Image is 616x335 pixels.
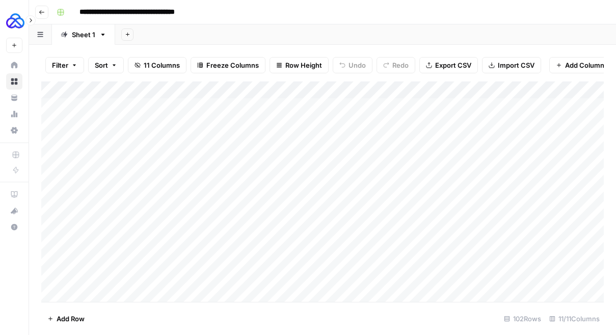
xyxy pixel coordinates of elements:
[57,314,85,324] span: Add Row
[285,60,322,70] span: Row Height
[6,73,22,90] a: Browse
[6,203,22,219] button: What's new?
[6,122,22,138] a: Settings
[6,106,22,122] a: Usage
[128,57,186,73] button: 11 Columns
[333,57,372,73] button: Undo
[95,60,108,70] span: Sort
[6,219,22,235] button: Help + Support
[191,57,265,73] button: Freeze Columns
[545,311,604,327] div: 11/11 Columns
[45,57,84,73] button: Filter
[349,60,366,70] span: Undo
[6,12,24,30] img: AUQ Logo
[72,30,95,40] div: Sheet 1
[498,60,534,70] span: Import CSV
[41,311,91,327] button: Add Row
[6,186,22,203] a: AirOps Academy
[482,57,541,73] button: Import CSV
[377,57,415,73] button: Redo
[549,57,611,73] button: Add Column
[392,60,409,70] span: Redo
[6,90,22,106] a: Your Data
[500,311,545,327] div: 102 Rows
[88,57,124,73] button: Sort
[52,24,115,45] a: Sheet 1
[270,57,329,73] button: Row Height
[206,60,259,70] span: Freeze Columns
[7,203,22,218] div: What's new?
[565,60,604,70] span: Add Column
[435,60,471,70] span: Export CSV
[419,57,478,73] button: Export CSV
[52,60,68,70] span: Filter
[6,8,22,34] button: Workspace: AUQ
[144,60,180,70] span: 11 Columns
[6,57,22,73] a: Home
